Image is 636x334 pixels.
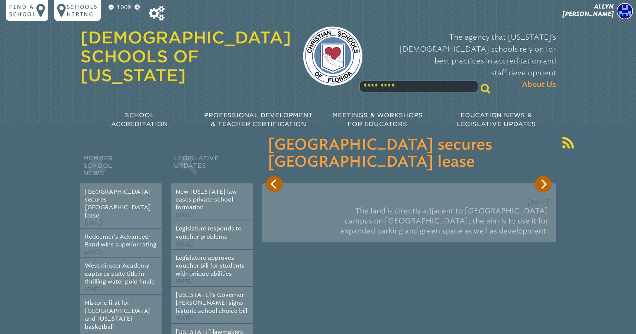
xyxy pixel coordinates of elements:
[268,137,550,171] h3: [GEOGRAPHIC_DATA] secures [GEOGRAPHIC_DATA] lease
[111,112,168,128] span: School Accreditation
[85,249,102,255] span: [DATE]
[204,112,313,128] span: Professional Development & Teacher Certification
[85,233,156,248] a: Redeemer’s Advanced Band wins superior rating
[85,220,102,226] span: [DATE]
[175,188,237,211] a: New [US_STATE] law eases private school formation
[171,153,253,183] h2: Legislative Updates
[175,241,193,247] span: [DATE]
[528,199,548,206] span: [DATE]
[522,79,556,91] span: About Us
[457,112,536,128] span: Education News & Legislative Updates
[266,176,283,192] button: Previous
[303,26,362,86] img: csf-logo-web-colors.png
[617,3,633,19] img: a54426be94052344887f6ad0d596e897
[535,176,551,192] button: Next
[175,225,242,240] a: Legislature responds to voucher problems
[80,28,291,85] a: [DEMOGRAPHIC_DATA] Schools of [US_STATE]
[562,3,614,17] span: Allyn [PERSON_NAME]
[115,3,133,12] p: 100%
[175,291,247,314] a: [US_STATE]’s Governor [PERSON_NAME] signs historic school choice bill
[85,262,155,285] a: Westminster Academy captures state title in thrilling water polo finale
[175,278,193,284] span: [DATE]
[374,31,556,91] p: The agency that [US_STATE]’s [DEMOGRAPHIC_DATA] schools rely on for best practices in accreditati...
[175,212,193,218] span: [DATE]
[85,188,151,219] a: [GEOGRAPHIC_DATA] secures [GEOGRAPHIC_DATA] lease
[175,315,193,321] span: [DATE]
[85,299,151,330] a: Historic first for [GEOGRAPHIC_DATA] and [US_STATE] basketball
[269,203,548,239] p: The land is directly adjacent to [GEOGRAPHIC_DATA] campus on [GEOGRAPHIC_DATA]; the aim is to use...
[332,112,423,128] span: Meetings & Workshops for Educators
[85,286,102,292] span: [DATE]
[9,3,36,18] p: Find a school
[67,3,98,18] p: Schools Hiring
[175,254,245,277] a: Legislature approves voucher bill for students with unique abilities
[80,153,162,183] h2: Member School News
